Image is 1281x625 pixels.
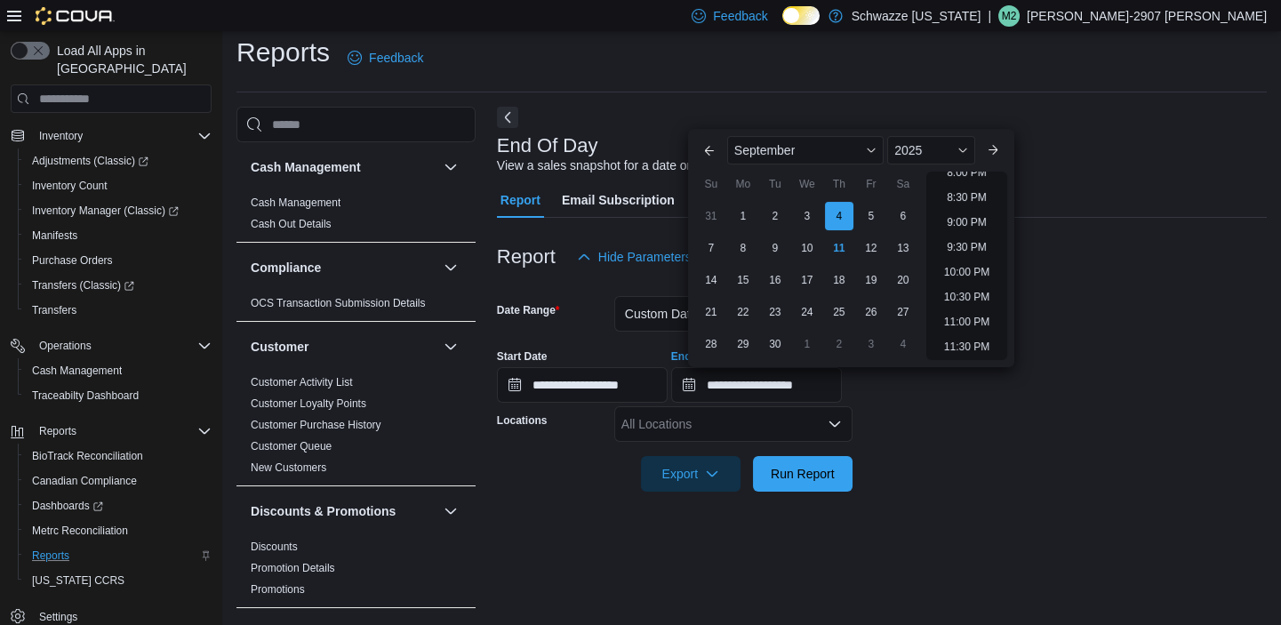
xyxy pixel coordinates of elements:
h3: Customer [251,338,308,356]
div: day-8 [729,234,757,262]
div: day-10 [793,234,821,262]
div: Su [697,170,725,198]
button: Inventory [4,124,219,148]
div: day-23 [761,298,789,326]
span: Export [652,456,730,492]
button: Compliance [440,257,461,278]
span: Dark Mode [782,25,783,26]
span: Customer Activity List [251,375,353,389]
a: [US_STATE] CCRS [25,570,132,591]
a: Canadian Compliance [25,470,144,492]
span: Operations [39,339,92,353]
li: 8:00 PM [940,162,994,183]
input: Press the down key to enter a popover containing a calendar. Press the escape key to close the po... [671,367,842,403]
a: Discounts [251,541,298,553]
div: Customer [236,372,476,485]
a: OCS Transaction Submission Details [251,297,426,309]
span: Customer Loyalty Points [251,397,366,411]
span: Settings [39,610,77,624]
a: Dashboards [18,493,219,518]
div: day-3 [857,330,885,358]
div: day-24 [793,298,821,326]
button: Inventory Count [18,173,219,198]
a: Reports [25,545,76,566]
button: Operations [4,333,219,358]
span: Traceabilty Dashboard [25,385,212,406]
li: 8:30 PM [940,187,994,208]
li: 10:00 PM [937,261,997,283]
div: day-1 [729,202,757,230]
span: Reports [32,549,69,563]
button: Customer [251,338,436,356]
span: Inventory [32,125,212,147]
span: Email Subscription [562,182,675,218]
span: Feedback [713,7,767,25]
label: Start Date [497,349,548,364]
a: Traceabilty Dashboard [25,385,146,406]
span: Inventory Manager (Classic) [32,204,179,218]
div: day-7 [697,234,725,262]
div: Discounts & Promotions [236,536,476,607]
span: M2 [1002,5,1017,27]
span: Customer Queue [251,439,332,453]
span: Run Report [771,465,835,483]
button: [US_STATE] CCRS [18,568,219,593]
h3: End Of Day [497,135,598,156]
span: Discounts [251,540,298,554]
span: Transfers (Classic) [25,275,212,296]
button: Purchase Orders [18,248,219,273]
div: day-2 [761,202,789,230]
button: Next month [979,136,1007,164]
li: 9:30 PM [940,236,994,258]
span: Manifests [32,228,77,243]
p: Schwazze [US_STATE] [852,5,981,27]
span: Washington CCRS [25,570,212,591]
span: Reports [39,424,76,438]
h3: Compliance [251,259,321,276]
span: Canadian Compliance [25,470,212,492]
a: Transfers (Classic) [25,275,141,296]
div: Tu [761,170,789,198]
span: Dashboards [25,495,212,517]
h1: Reports [236,35,330,70]
button: Hide Parameters [570,239,699,275]
a: Purchase Orders [25,250,120,271]
div: day-27 [889,298,917,326]
span: Transfers [25,300,212,321]
a: Dashboards [25,495,110,517]
button: Open list of options [828,417,842,431]
button: Export [641,456,741,492]
a: New Customers [251,461,326,474]
a: Adjustments (Classic) [18,148,219,173]
div: day-19 [857,266,885,294]
a: Feedback [340,40,430,76]
span: Purchase Orders [25,250,212,271]
div: day-5 [857,202,885,230]
a: Metrc Reconciliation [25,520,135,541]
button: Reports [18,543,219,568]
div: day-18 [825,266,853,294]
li: 10:30 PM [937,286,997,308]
div: Matthew-2907 Padilla [998,5,1020,27]
h3: Cash Management [251,158,361,176]
label: End Date [671,349,717,364]
span: Promotions [251,582,305,597]
li: 11:30 PM [937,336,997,357]
span: Inventory Manager (Classic) [25,200,212,221]
div: Button. Open the year selector. 2025 is currently selected. [887,136,975,164]
div: day-4 [825,202,853,230]
a: Inventory Manager (Classic) [25,200,186,221]
div: day-20 [889,266,917,294]
span: Cash Management [32,364,122,378]
a: Manifests [25,225,84,246]
div: day-9 [761,234,789,262]
span: [US_STATE] CCRS [32,573,124,588]
button: Cash Management [18,358,219,383]
span: Cash Management [25,360,212,381]
span: Reports [32,421,212,442]
button: Traceabilty Dashboard [18,383,219,408]
div: Cash Management [236,192,476,242]
button: Custom Date [614,296,853,332]
div: day-17 [793,266,821,294]
a: Customer Purchase History [251,419,381,431]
